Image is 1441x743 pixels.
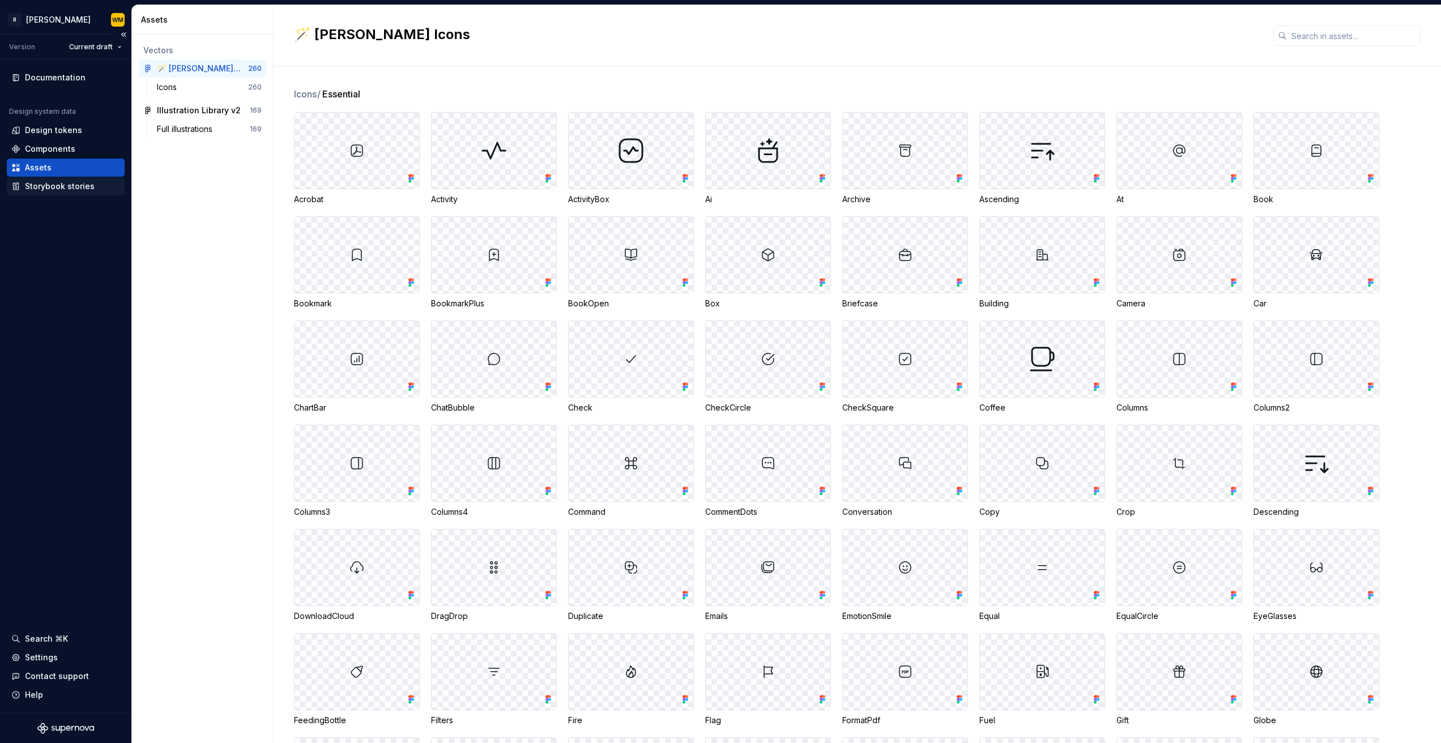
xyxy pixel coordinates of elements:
div: Archive [842,194,968,205]
div: Help [25,689,43,701]
a: Settings [7,648,125,667]
div: EyeGlasses [1254,610,1379,622]
div: Columns3 [294,506,420,518]
div: Copy [979,506,1105,518]
div: Camera [1116,298,1242,309]
a: Assets [7,159,125,177]
span: / [317,88,321,100]
button: Search ⌘K [7,630,125,648]
div: CheckCircle [705,402,831,413]
div: Filters [431,715,557,726]
div: 169 [250,125,262,134]
div: Assets [141,14,268,25]
div: Gift [1116,715,1242,726]
div: BookOpen [568,298,694,309]
div: Documentation [25,72,86,83]
div: Check [568,402,694,413]
div: Ascending [979,194,1105,205]
div: Vectors [143,45,262,56]
a: Design tokens [7,121,125,139]
div: 🪄 [PERSON_NAME] Icons [157,63,241,74]
div: Conversation [842,506,968,518]
a: Storybook stories [7,177,125,195]
div: 260 [248,83,262,92]
div: Duplicate [568,610,694,622]
div: Fire [568,715,694,726]
svg: Supernova Logo [37,723,94,734]
div: Bookmark [294,298,420,309]
button: Help [7,686,125,704]
div: Storybook stories [25,181,95,192]
div: Fuel [979,715,1105,726]
a: Illustration Library v2169 [139,101,266,119]
div: Components [25,143,75,155]
div: Assets [25,162,52,173]
div: FormatPdf [842,715,968,726]
div: Columns2 [1254,402,1379,413]
div: Command [568,506,694,518]
div: Columns [1116,402,1242,413]
div: Illustration Library v2 [157,105,241,116]
button: Collapse sidebar [116,27,131,42]
input: Search in assets... [1287,25,1421,46]
div: Building [979,298,1105,309]
div: CommentDots [705,506,831,518]
div: [PERSON_NAME] [26,14,91,25]
a: Full illustrations169 [152,120,266,138]
span: Current draft [69,42,113,52]
div: Full illustrations [157,123,217,135]
h2: 🪄 [PERSON_NAME] Icons [294,25,1260,44]
div: ChartBar [294,402,420,413]
div: Crop [1116,506,1242,518]
div: BookmarkPlus [431,298,557,309]
div: ChatBubble [431,402,557,413]
a: Components [7,140,125,158]
div: Version [9,42,35,52]
div: Equal [979,610,1105,622]
div: WM [112,15,123,24]
a: 🪄 [PERSON_NAME] Icons260 [139,59,266,78]
div: Search ⌘K [25,633,68,644]
div: At [1116,194,1242,205]
div: Settings [25,652,58,663]
div: Design tokens [25,125,82,136]
button: Current draft [64,39,127,55]
div: Box [705,298,831,309]
div: Design system data [9,107,76,116]
div: EqualCircle [1116,610,1242,622]
div: 260 [248,64,262,73]
div: Coffee [979,402,1105,413]
div: Car [1254,298,1379,309]
div: Descending [1254,506,1379,518]
div: Globe [1254,715,1379,726]
div: Ai [705,194,831,205]
div: Acrobat [294,194,420,205]
div: Emails [705,610,831,622]
span: Essential [322,87,360,101]
div: ActivityBox [568,194,694,205]
div: DragDrop [431,610,557,622]
button: Contact support [7,667,125,685]
div: Activity [431,194,557,205]
a: Icons260 [152,78,266,96]
a: Documentation [7,69,125,87]
div: Icons [157,82,181,93]
div: Contact support [25,671,89,682]
div: Columns4 [431,506,557,518]
button: R[PERSON_NAME]WM [2,7,129,32]
div: R [8,13,22,27]
div: FeedingBottle [294,715,420,726]
div: EmotionSmile [842,610,968,622]
div: Book [1254,194,1379,205]
div: CheckSquare [842,402,968,413]
div: 169 [250,106,262,115]
div: Briefcase [842,298,968,309]
div: DownloadCloud [294,610,420,622]
span: Icons [294,87,321,101]
div: Flag [705,715,831,726]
